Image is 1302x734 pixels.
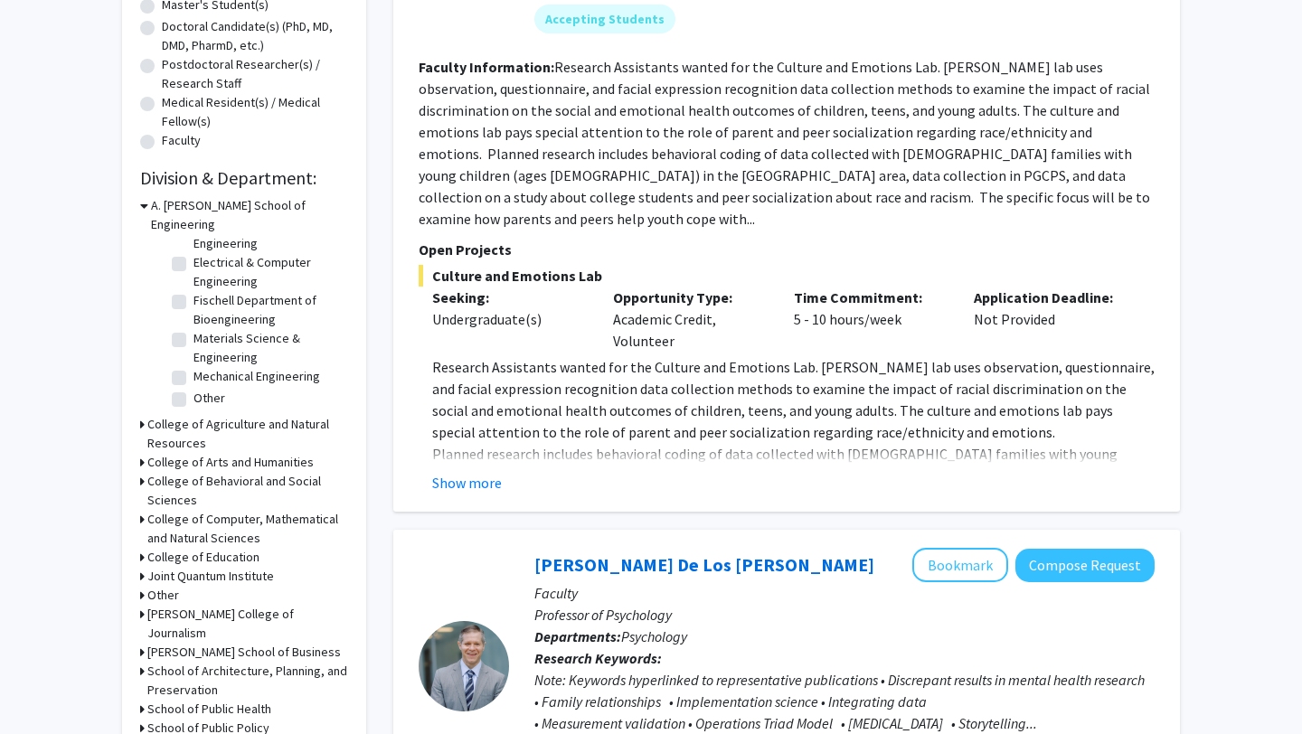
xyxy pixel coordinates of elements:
mat-chip: Accepting Students [534,5,675,33]
label: Doctoral Candidate(s) (PhD, MD, DMD, PharmD, etc.) [162,17,348,55]
p: Research Assistants wanted for the Culture and Emotions Lab. [PERSON_NAME] lab uses observation, ... [432,356,1155,443]
label: Fischell Department of Bioengineering [193,291,344,329]
button: Add Andres De Los Reyes to Bookmarks [912,548,1008,582]
label: Faculty [162,131,201,150]
h3: Other [147,586,179,605]
div: 5 - 10 hours/week [780,287,961,352]
h3: A. [PERSON_NAME] School of Engineering [151,196,348,234]
p: Faculty [534,582,1155,604]
b: Faculty Information: [419,58,554,76]
h3: College of Agriculture and Natural Resources [147,415,348,453]
div: Note: Keywords hyperlinked to representative publications • Discrepant results in mental health r... [534,669,1155,734]
p: Open Projects [419,239,1155,260]
p: Time Commitment: [794,287,948,308]
p: Opportunity Type: [613,287,767,308]
h3: [PERSON_NAME] College of Journalism [147,605,348,643]
span: Psychology [621,627,687,645]
label: Electrical & Computer Engineering [193,253,344,291]
h3: Joint Quantum Institute [147,567,274,586]
button: Compose Request to Andres De Los Reyes [1015,549,1155,582]
h3: College of Behavioral and Social Sciences [147,472,348,510]
h3: School of Public Health [147,700,271,719]
p: Application Deadline: [974,287,1127,308]
div: Not Provided [960,287,1141,352]
div: Undergraduate(s) [432,308,586,330]
label: Medical Resident(s) / Medical Fellow(s) [162,93,348,131]
p: Professor of Psychology [534,604,1155,626]
span: Culture and Emotions Lab [419,265,1155,287]
b: Research Keywords: [534,649,662,667]
label: Mechanical Engineering [193,367,320,386]
button: Show more [432,472,502,494]
h3: [PERSON_NAME] School of Business [147,643,341,662]
div: Academic Credit, Volunteer [599,287,780,352]
iframe: Chat [14,653,77,720]
label: Civil & Environmental Engineering [193,215,344,253]
fg-read-more: Research Assistants wanted for the Culture and Emotions Lab. [PERSON_NAME] lab uses observation, ... [419,58,1150,228]
a: [PERSON_NAME] De Los [PERSON_NAME] [534,553,874,576]
h3: College of Arts and Humanities [147,453,314,472]
label: Other [193,389,225,408]
b: Departments: [534,627,621,645]
h2: Division & Department: [140,167,348,189]
p: Seeking: [432,287,586,308]
h3: School of Architecture, Planning, and Preservation [147,662,348,700]
h3: College of Computer, Mathematical and Natural Sciences [147,510,348,548]
label: Materials Science & Engineering [193,329,344,367]
p: Planned research includes behavioral coding of data collected with [DEMOGRAPHIC_DATA] families wi... [432,443,1155,551]
h3: College of Education [147,548,259,567]
label: Postdoctoral Researcher(s) / Research Staff [162,55,348,93]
